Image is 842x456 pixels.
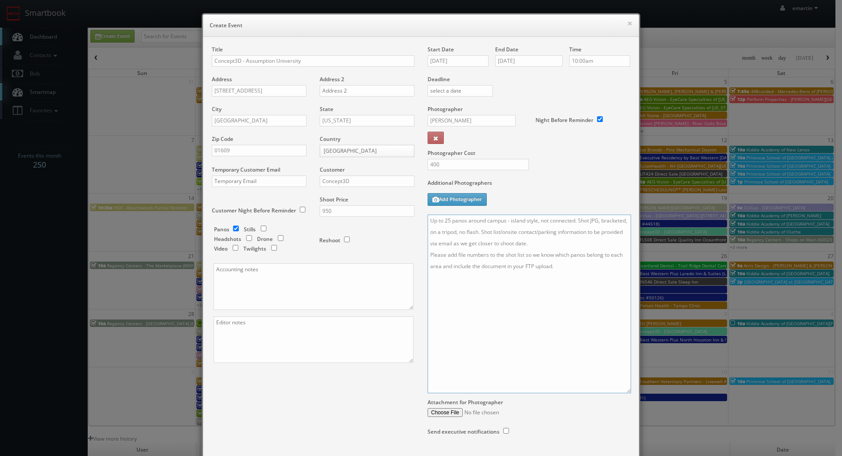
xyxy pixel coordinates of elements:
[421,75,637,83] label: Deadline
[214,226,229,233] label: Panos
[212,176,307,187] input: Temporary Email
[569,46,582,53] label: Time
[428,428,499,435] label: Send executive notifications
[320,176,414,187] input: Select a customer
[320,75,344,83] label: Address 2
[212,145,307,156] input: Zip Code
[212,207,296,214] label: Customer Night Before Reminder
[428,193,487,206] button: Add Photographer
[212,115,307,126] input: City
[428,179,630,191] label: Additional Photographers
[535,116,593,124] label: Night Before Reminder
[319,237,340,244] label: Reshoot
[421,149,637,157] label: Photographer Cost
[320,105,333,113] label: State
[320,145,414,157] a: [GEOGRAPHIC_DATA]
[428,159,529,170] input: Photographer Cost
[428,115,516,126] input: Select a photographer
[212,75,232,83] label: Address
[214,245,228,252] label: Video
[244,226,256,233] label: Stills
[212,166,280,173] label: Temporary Customer Email
[320,166,345,173] label: Customer
[214,235,241,243] label: Headshots
[320,205,414,217] input: Shoot Price
[212,85,307,97] input: Address
[320,196,348,203] label: Shoot Price
[428,46,454,53] label: Start Date
[212,55,414,67] input: Title
[627,20,632,26] button: ×
[495,46,518,53] label: End Date
[243,245,266,252] label: Twilights
[210,21,632,30] h6: Create Event
[495,55,563,67] input: select an end date
[257,235,273,243] label: Drone
[212,105,221,113] label: City
[428,105,463,113] label: Photographer
[428,55,489,67] input: select a date
[320,85,414,97] input: Address 2
[428,85,493,97] input: select a date
[320,115,414,126] input: Select a state
[212,135,233,143] label: Zip Code
[428,399,503,406] label: Attachment for Photographer
[212,46,223,53] label: Title
[324,145,403,157] span: [GEOGRAPHIC_DATA]
[320,135,340,143] label: Country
